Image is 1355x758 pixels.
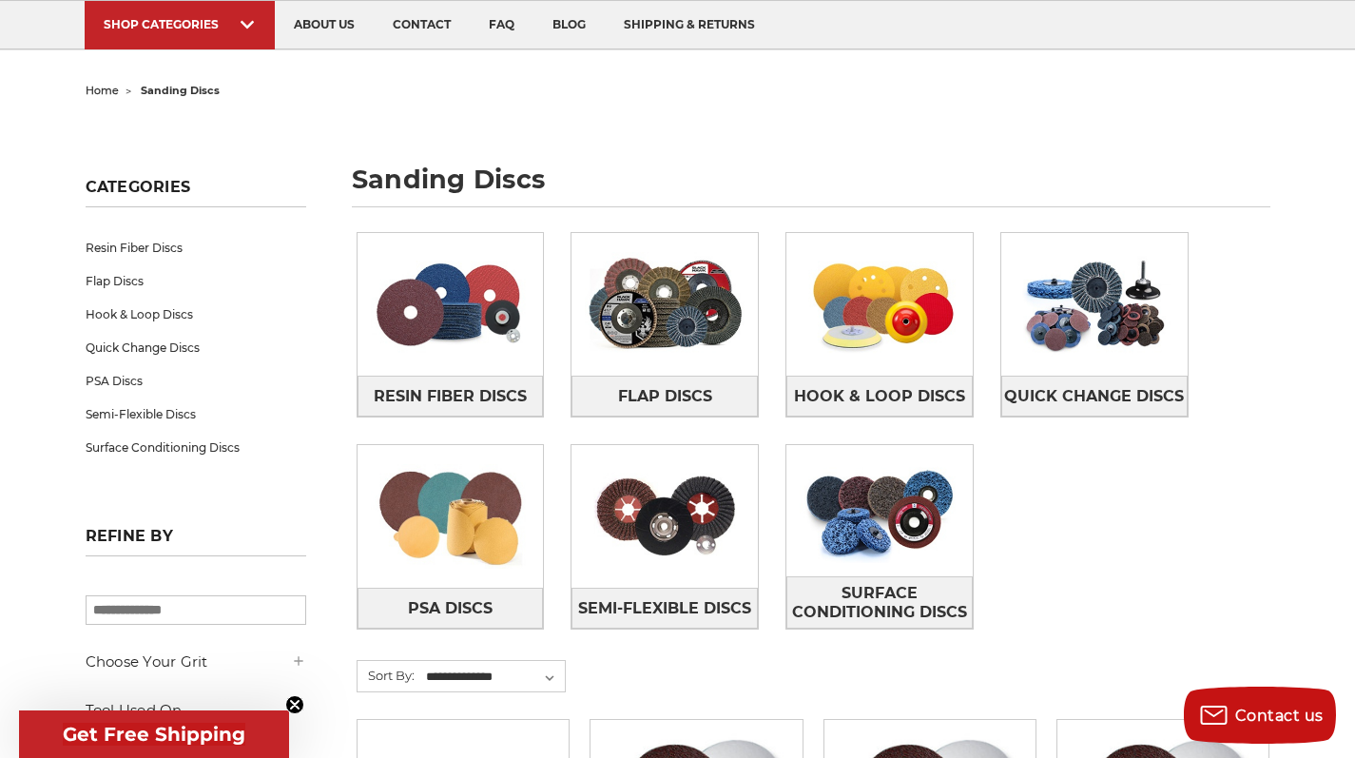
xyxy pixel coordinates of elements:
span: Contact us [1235,707,1324,725]
a: shipping & returns [605,1,774,49]
a: PSA Discs [358,588,544,629]
select: Sort By: [423,663,565,691]
img: Semi-Flexible Discs [571,451,758,582]
span: Get Free Shipping [63,723,245,746]
button: Close teaser [285,695,304,714]
img: Surface Conditioning Discs [786,445,973,576]
div: Get Free ShippingClose teaser [19,710,289,758]
img: PSA Discs [358,451,544,582]
span: Semi-Flexible Discs [578,593,751,625]
span: Flap Discs [618,380,712,413]
span: sanding discs [141,84,220,97]
a: Hook & Loop Discs [786,376,973,417]
a: Hook & Loop Discs [86,298,306,331]
img: Quick Change Discs [1001,239,1188,370]
a: PSA Discs [86,364,306,398]
label: Sort By: [358,661,415,690]
h5: Tool Used On [86,699,306,722]
span: Quick Change Discs [1004,380,1184,413]
a: home [86,84,119,97]
h1: sanding discs [352,166,1270,207]
button: Contact us [1184,687,1336,744]
img: Hook & Loop Discs [786,239,973,370]
a: blog [533,1,605,49]
a: Flap Discs [571,376,758,417]
h5: Refine by [86,527,306,556]
img: Resin Fiber Discs [358,239,544,370]
span: Surface Conditioning Discs [787,577,972,629]
h5: Choose Your Grit [86,651,306,673]
a: Resin Fiber Discs [358,376,544,417]
a: Semi-Flexible Discs [571,588,758,629]
a: Surface Conditioning Discs [86,431,306,464]
img: Flap Discs [571,239,758,370]
a: about us [275,1,374,49]
h5: Categories [86,178,306,207]
a: Flap Discs [86,264,306,298]
a: faq [470,1,533,49]
a: Semi-Flexible Discs [86,398,306,431]
a: Resin Fiber Discs [86,231,306,264]
span: PSA Discs [408,593,493,625]
a: Surface Conditioning Discs [786,576,973,629]
div: SHOP CATEGORIES [104,17,256,31]
a: Quick Change Discs [86,331,306,364]
span: Resin Fiber Discs [374,380,527,413]
a: Quick Change Discs [1001,376,1188,417]
span: Hook & Loop Discs [794,380,965,413]
a: contact [374,1,470,49]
